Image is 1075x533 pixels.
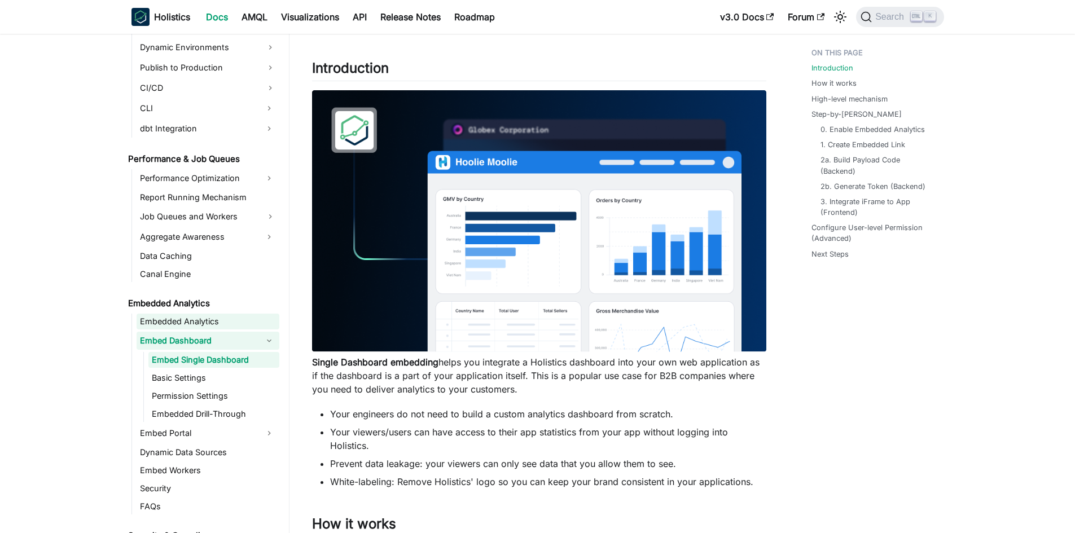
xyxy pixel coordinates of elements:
[713,8,781,26] a: v3.0 Docs
[374,8,447,26] a: Release Notes
[137,314,279,329] a: Embedded Analytics
[137,79,279,97] a: CI/CD
[811,109,902,120] a: Step-by-[PERSON_NAME]
[154,10,190,24] b: Holistics
[330,407,766,421] li: Your engineers do not need to build a custom analytics dashboard from scratch.
[259,169,279,187] button: Expand sidebar category 'Performance Optimization'
[259,228,279,246] button: Expand sidebar category 'Aggregate Awareness'
[137,266,279,282] a: Canal Engine
[330,425,766,452] li: Your viewers/users can have access to their app statistics from your app without logging into Hol...
[131,8,150,26] img: Holistics
[259,424,279,442] button: Expand sidebar category 'Embed Portal'
[125,296,279,311] a: Embedded Analytics
[137,99,259,117] a: CLI
[137,481,279,496] a: Security
[259,120,279,138] button: Expand sidebar category 'dbt Integration'
[312,90,766,352] img: Embedded Dashboard
[199,8,235,26] a: Docs
[820,124,925,135] a: 0. Enable Embedded Analytics
[259,99,279,117] button: Expand sidebar category 'CLI'
[831,8,849,26] button: Switch between dark and light mode (currently light mode)
[312,356,438,368] strong: Single Dashboard embedding
[235,8,274,26] a: AMQL
[811,249,849,259] a: Next Steps
[148,388,279,404] a: Permission Settings
[820,139,905,150] a: 1. Create Embedded Link
[137,462,279,478] a: Embed Workers
[148,370,279,386] a: Basic Settings
[924,11,936,21] kbd: K
[346,8,374,26] a: API
[811,78,857,89] a: How it works
[137,169,259,187] a: Performance Optimization
[137,208,279,226] a: Job Queues and Workers
[131,8,190,26] a: HolisticsHolistics
[820,181,925,192] a: 2b. Generate Token (Backend)
[137,190,279,205] a: Report Running Mechanism
[330,457,766,470] li: Prevent data leakage: your viewers can only see data that you allow them to see.
[856,7,944,27] button: Search (Ctrl+K)
[811,94,888,104] a: High-level mechanism
[820,155,933,176] a: 2a. Build Payload Code (Backend)
[137,248,279,264] a: Data Caching
[125,151,279,167] a: Performance & Job Queues
[259,332,279,350] button: Collapse sidebar category 'Embed Dashboard'
[137,38,279,56] a: Dynamic Environments
[447,8,502,26] a: Roadmap
[274,8,346,26] a: Visualizations
[137,444,279,460] a: Dynamic Data Sources
[820,196,933,218] a: 3. Integrate iFrame to App (Frontend)
[137,228,259,246] a: Aggregate Awareness
[120,34,289,533] nav: Docs sidebar
[137,59,279,77] a: Publish to Production
[312,355,766,396] p: helps you integrate a Holistics dashboard into your own web application as if the dashboard is a ...
[811,222,937,244] a: Configure User-level Permission (Advanced)
[148,406,279,422] a: Embedded Drill-Through
[872,12,911,22] span: Search
[330,475,766,488] li: White-labeling: Remove Holistics' logo so you can keep your brand consistent in your applications.
[781,8,831,26] a: Forum
[137,332,259,350] a: Embed Dashboard
[137,120,259,138] a: dbt Integration
[137,499,279,514] a: FAQs
[811,63,853,73] a: Introduction
[137,424,259,442] a: Embed Portal
[148,352,279,368] a: Embed Single Dashboard
[312,60,766,81] h2: Introduction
